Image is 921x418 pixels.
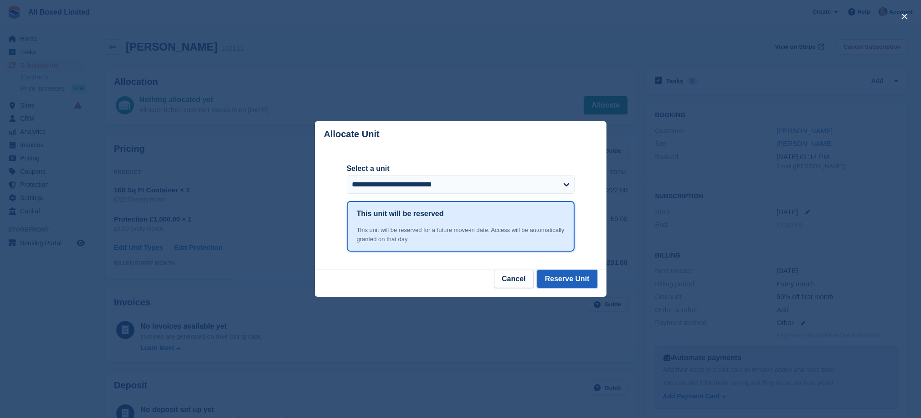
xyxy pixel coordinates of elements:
[494,270,533,288] button: Cancel
[357,226,565,243] div: This unit will be reserved for a future move-in date. Access will be automatically granted on tha...
[324,129,380,139] p: Allocate Unit
[897,9,912,24] button: close
[347,163,575,174] label: Select a unit
[357,208,444,219] h1: This unit will be reserved
[537,270,597,288] button: Reserve Unit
